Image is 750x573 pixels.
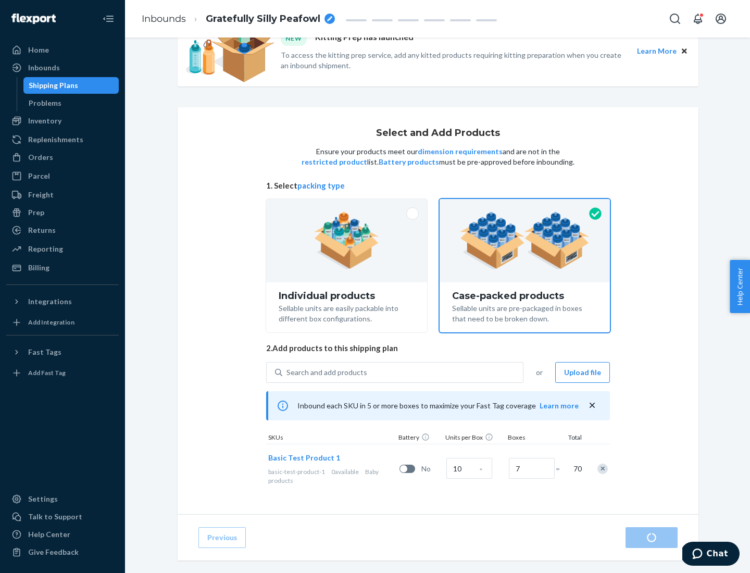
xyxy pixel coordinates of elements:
div: Settings [28,494,58,504]
button: Basic Test Product 1 [268,453,340,463]
img: case-pack.59cecea509d18c883b923b81aeac6d0b.png [460,212,590,269]
img: individual-pack.facf35554cb0f1810c75b2bd6df2d64e.png [314,212,379,269]
a: Inventory [6,113,119,129]
button: Help Center [730,260,750,313]
h1: Select and Add Products [376,128,500,139]
a: Add Fast Tag [6,365,119,381]
a: Reporting [6,241,119,257]
button: packing type [297,180,345,191]
button: Open Search Box [665,8,685,29]
button: dimension requirements [418,146,503,157]
span: or [536,367,543,378]
div: Inventory [28,116,61,126]
span: = [556,464,566,474]
span: 70 [571,464,582,474]
div: SKUs [266,433,396,444]
img: Flexport logo [11,14,56,24]
button: Fast Tags [6,344,119,360]
div: Add Integration [28,318,74,327]
button: Give Feedback [6,544,119,560]
p: To access the kitting prep service, add any kitted products requiring kitting preparation when yo... [281,50,628,71]
div: Replenishments [28,134,83,145]
button: Close Navigation [98,8,119,29]
p: Kitting Prep has launched [315,31,414,45]
div: Returns [28,225,56,235]
div: Battery [396,433,443,444]
div: Inbounds [28,63,60,73]
div: Home [28,45,49,55]
span: 1. Select [266,180,610,191]
button: Close [679,45,690,57]
a: Billing [6,259,119,276]
span: No [421,464,442,474]
div: Fast Tags [28,347,61,357]
div: Problems [29,98,61,108]
button: restricted product [302,157,367,167]
input: Case Quantity [446,458,492,479]
a: Freight [6,186,119,203]
span: Gratefully Silly Peafowl [206,13,320,26]
button: Open notifications [687,8,708,29]
a: Help Center [6,526,119,543]
div: Total [558,433,584,444]
a: Prep [6,204,119,221]
div: Orders [28,152,53,163]
div: Freight [28,190,54,200]
div: Billing [28,263,49,273]
button: Learn More [637,45,677,57]
button: Previous [198,527,246,548]
iframe: Opens a widget where you can chat to one of our agents [682,542,740,568]
a: Shipping Plans [23,77,119,94]
div: Remove Item [597,464,608,474]
div: Talk to Support [28,512,82,522]
a: Parcel [6,168,119,184]
div: Give Feedback [28,547,79,557]
a: Inbounds [142,13,186,24]
span: basic-test-product-1 [268,468,325,476]
button: Battery products [379,157,439,167]
a: Settings [6,491,119,507]
div: Sellable units are easily packable into different box configurations. [279,301,415,324]
div: Reporting [28,244,63,254]
div: Boxes [506,433,558,444]
div: Parcel [28,171,50,181]
span: 0 available [331,468,359,476]
button: Integrations [6,293,119,310]
button: Open account menu [710,8,731,29]
div: Shipping Plans [29,80,78,91]
button: close [587,400,597,411]
span: Basic Test Product 1 [268,453,340,462]
div: Sellable units are pre-packaged in boxes that need to be broken down. [452,301,597,324]
a: Replenishments [6,131,119,148]
a: Add Integration [6,314,119,331]
div: Help Center [28,529,70,540]
div: Units per Box [443,433,506,444]
ol: breadcrumbs [133,4,343,34]
button: Talk to Support [6,508,119,525]
div: Baby products [268,467,395,485]
a: Inbounds [6,59,119,76]
input: Number of boxes [509,458,555,479]
button: Upload file [555,362,610,383]
div: Individual products [279,291,415,301]
button: Learn more [540,401,579,411]
div: Case-packed products [452,291,597,301]
div: NEW [281,31,307,45]
a: Returns [6,222,119,239]
div: Search and add products [286,367,367,378]
div: Integrations [28,296,72,307]
div: Add Fast Tag [28,368,66,377]
p: Ensure your products meet our and are not in the list. must be pre-approved before inbounding. [301,146,576,167]
span: 2. Add products to this shipping plan [266,343,610,354]
a: Home [6,42,119,58]
a: Orders [6,149,119,166]
a: Problems [23,95,119,111]
div: Prep [28,207,44,218]
div: Inbound each SKU in 5 or more boxes to maximize your Fast Tag coverage [266,391,610,420]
